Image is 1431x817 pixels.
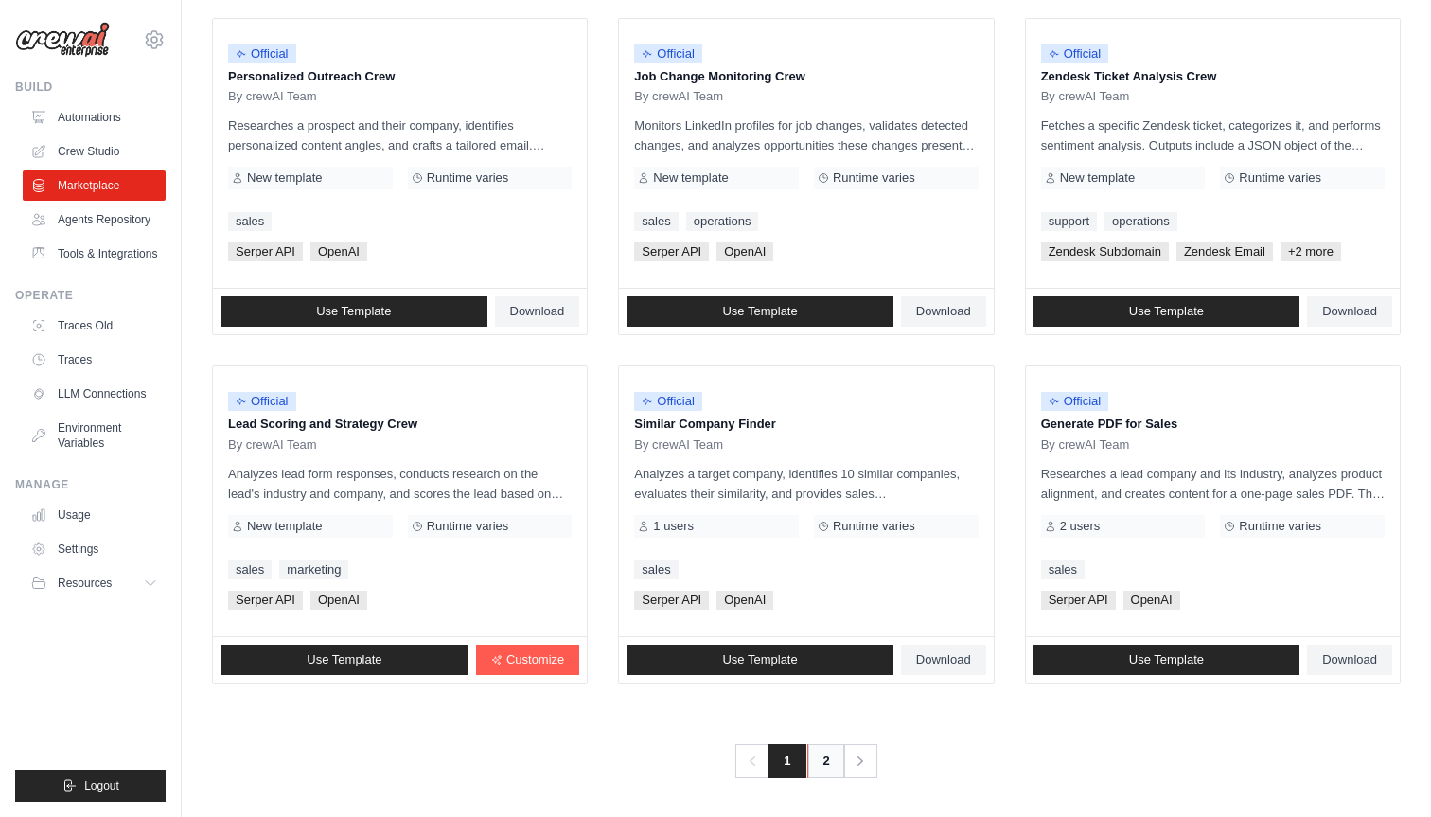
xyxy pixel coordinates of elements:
[228,212,272,231] a: sales
[15,477,166,492] div: Manage
[228,392,296,411] span: Official
[634,392,702,411] span: Official
[634,212,678,231] a: sales
[1041,415,1385,434] p: Generate PDF for Sales
[1041,242,1169,261] span: Zendesk Subdomain
[1041,89,1130,104] span: By crewAI Team
[228,415,572,434] p: Lead Scoring and Strategy Crew
[23,102,166,133] a: Automations
[1041,115,1385,155] p: Fetches a specific Zendesk ticket, categorizes it, and performs sentiment analysis. Outputs inclu...
[476,645,579,675] a: Customize
[1060,170,1135,186] span: New template
[15,770,166,802] button: Logout
[228,437,317,453] span: By crewAI Team
[1041,464,1385,504] p: Researches a lead company and its industry, analyzes product alignment, and creates content for a...
[247,170,322,186] span: New template
[1104,212,1177,231] a: operations
[901,645,986,675] a: Download
[23,204,166,235] a: Agents Repository
[228,591,303,610] span: Serper API
[833,519,915,534] span: Runtime varies
[634,437,723,453] span: By crewAI Team
[634,464,978,504] p: Analyzes a target company, identifies 10 similar companies, evaluates their similarity, and provi...
[1041,212,1097,231] a: support
[23,136,166,167] a: Crew Studio
[1041,437,1130,453] span: By crewAI Team
[634,67,978,86] p: Job Change Monitoring Crew
[310,242,367,261] span: OpenAI
[634,44,702,63] span: Official
[84,778,119,793] span: Logout
[310,591,367,610] span: OpenAI
[1033,296,1300,327] a: Use Template
[1307,296,1392,327] a: Download
[23,534,166,564] a: Settings
[228,89,317,104] span: By crewAI Team
[833,170,915,186] span: Runtime varies
[427,170,509,186] span: Runtime varies
[23,379,166,409] a: LLM Connections
[627,645,893,675] a: Use Template
[23,568,166,598] button: Resources
[634,415,978,434] p: Similar Company Finder
[1322,652,1377,667] span: Download
[279,560,348,579] a: marketing
[58,576,112,591] span: Resources
[247,519,322,534] span: New template
[1041,392,1109,411] span: Official
[228,560,272,579] a: sales
[228,44,296,63] span: Official
[15,288,166,303] div: Operate
[686,212,759,231] a: operations
[427,519,509,534] span: Runtime varies
[634,115,978,155] p: Monitors LinkedIn profiles for job changes, validates detected changes, and analyzes opportunitie...
[506,652,564,667] span: Customize
[722,652,797,667] span: Use Template
[307,652,381,667] span: Use Template
[221,645,468,675] a: Use Template
[23,239,166,269] a: Tools & Integrations
[1176,242,1273,261] span: Zendesk Email
[768,744,805,778] span: 1
[1239,170,1321,186] span: Runtime varies
[23,413,166,458] a: Environment Variables
[807,744,845,778] a: 2
[495,296,580,327] a: Download
[1041,591,1116,610] span: Serper API
[716,242,773,261] span: OpenAI
[1281,242,1341,261] span: +2 more
[23,170,166,201] a: Marketplace
[901,296,986,327] a: Download
[722,304,797,319] span: Use Template
[916,304,971,319] span: Download
[1239,519,1321,534] span: Runtime varies
[228,115,572,155] p: Researches a prospect and their company, identifies personalized content angles, and crafts a tai...
[653,170,728,186] span: New template
[735,744,876,778] nav: Pagination
[15,80,166,95] div: Build
[634,242,709,261] span: Serper API
[228,242,303,261] span: Serper API
[221,296,487,327] a: Use Template
[23,345,166,375] a: Traces
[634,591,709,610] span: Serper API
[1322,304,1377,319] span: Download
[510,304,565,319] span: Download
[1307,645,1392,675] a: Download
[23,500,166,530] a: Usage
[1123,591,1180,610] span: OpenAI
[1129,304,1204,319] span: Use Template
[1041,560,1085,579] a: sales
[1041,44,1109,63] span: Official
[716,591,773,610] span: OpenAI
[316,304,391,319] span: Use Template
[1033,645,1300,675] a: Use Template
[1041,67,1385,86] p: Zendesk Ticket Analysis Crew
[23,311,166,341] a: Traces Old
[1060,519,1101,534] span: 2 users
[634,560,678,579] a: sales
[228,464,572,504] p: Analyzes lead form responses, conducts research on the lead's industry and company, and scores th...
[1129,652,1204,667] span: Use Template
[916,652,971,667] span: Download
[653,519,694,534] span: 1 users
